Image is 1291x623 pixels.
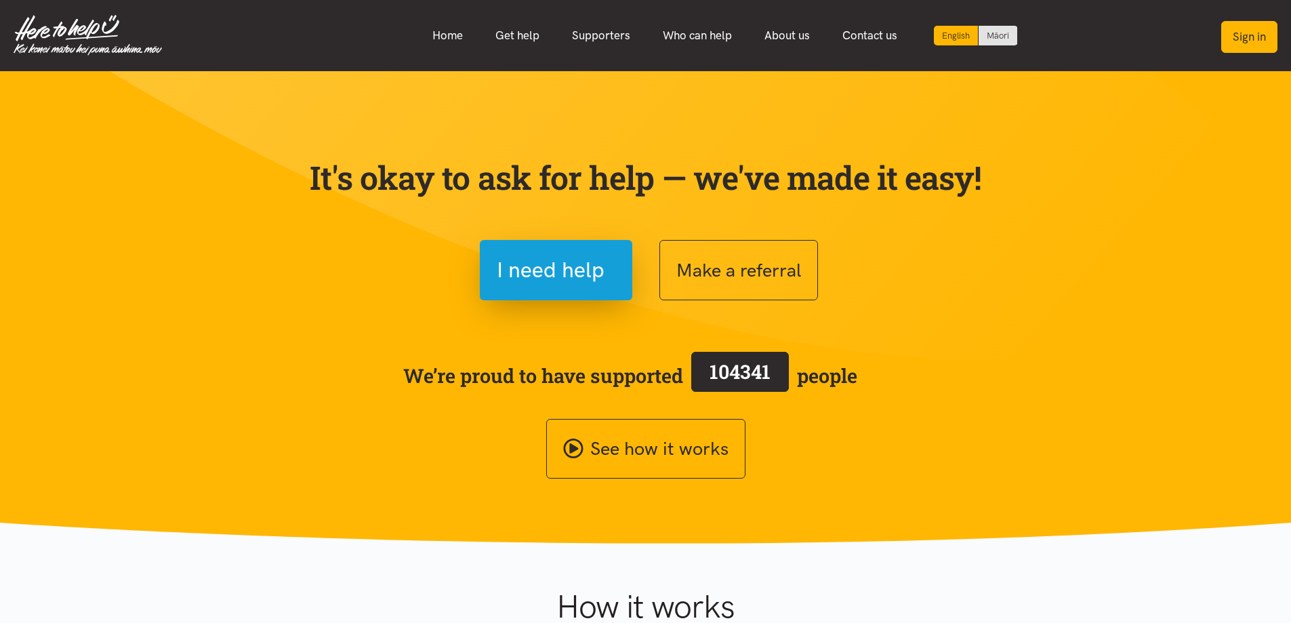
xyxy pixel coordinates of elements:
[307,158,985,197] p: It's okay to ask for help — we've made it easy!
[497,253,604,287] span: I need help
[934,26,1018,45] div: Language toggle
[416,21,479,50] a: Home
[1221,21,1277,53] button: Sign in
[826,21,914,50] a: Contact us
[647,21,748,50] a: Who can help
[403,349,857,402] span: We’re proud to have supported people
[748,21,826,50] a: About us
[659,240,818,300] button: Make a referral
[556,21,647,50] a: Supporters
[14,15,162,56] img: Home
[479,21,556,50] a: Get help
[546,419,745,479] a: See how it works
[934,26,979,45] div: Current language
[979,26,1017,45] a: Switch to Te Reo Māori
[710,359,771,384] span: 104341
[480,240,632,300] button: I need help
[683,349,797,402] a: 104341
